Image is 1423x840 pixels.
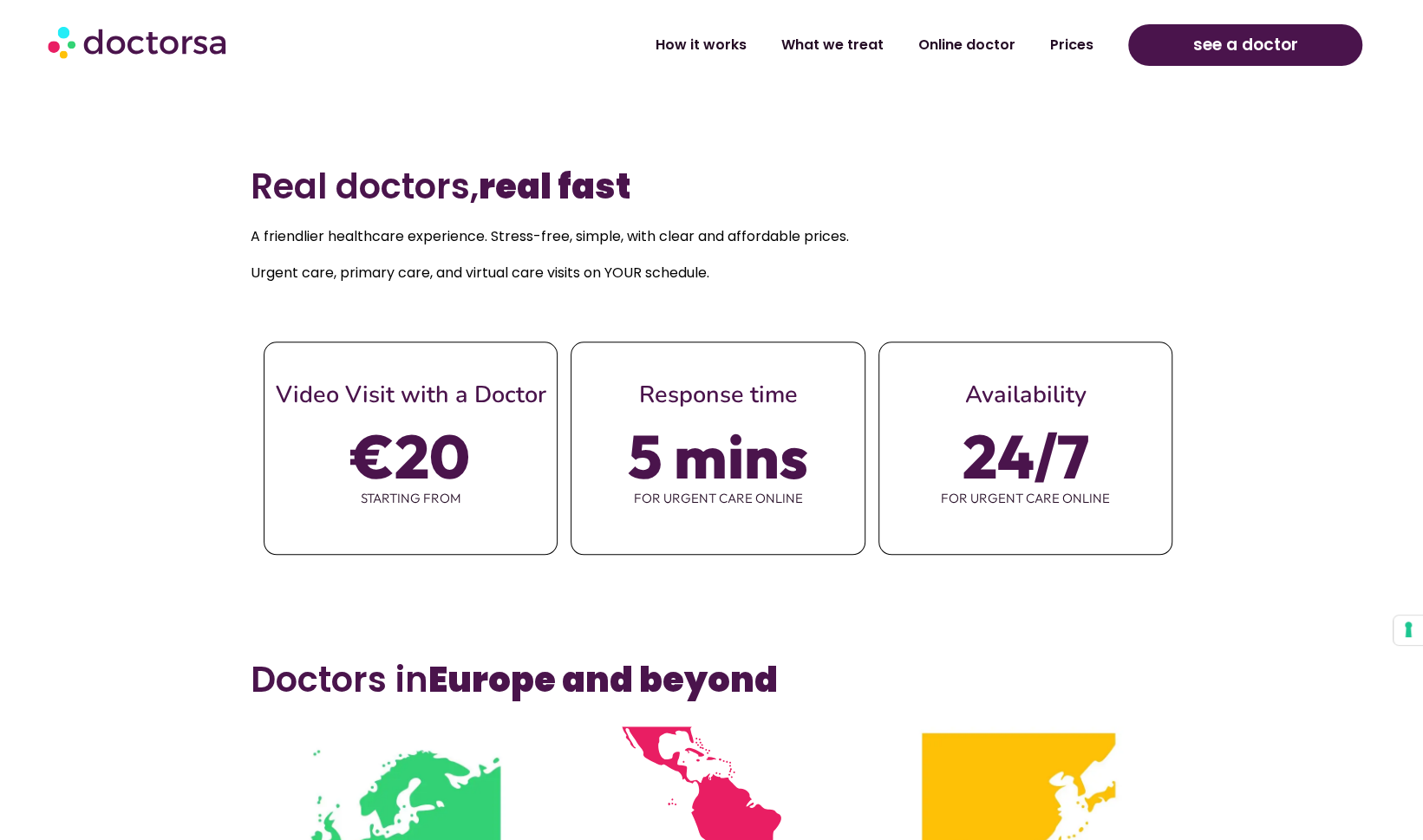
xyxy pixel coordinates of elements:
[276,379,546,411] span: Video Visit with a Doctor
[638,25,764,65] a: How it works
[962,432,1088,480] span: 24/7
[479,162,630,211] b: real fast
[264,480,557,517] span: starting from
[1394,615,1423,645] button: Your consent preferences for tracking technologies
[251,166,1172,207] h2: Real doctors,
[628,432,808,480] span: 5 mins
[372,25,1111,65] nav: Menu
[638,379,797,411] span: Response time
[428,655,778,704] b: Europe and beyond
[251,659,1172,700] h3: Doctors in
[251,225,1172,249] p: A friendlier healthcare experience. Stress-free, simple, with clear and affordable prices.
[1128,24,1362,66] a: see a doctor
[1192,31,1297,59] span: see a doctor
[964,379,1086,411] span: Availability
[1033,25,1111,65] a: Prices
[351,432,470,480] span: €20
[251,261,1172,285] p: Urgent care, primary care, and virtual care visits on YOUR schedule.
[879,480,1172,517] span: for urgent care online
[901,25,1033,65] a: Online doctor
[764,25,901,65] a: What we treat
[571,480,864,517] span: for urgent care online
